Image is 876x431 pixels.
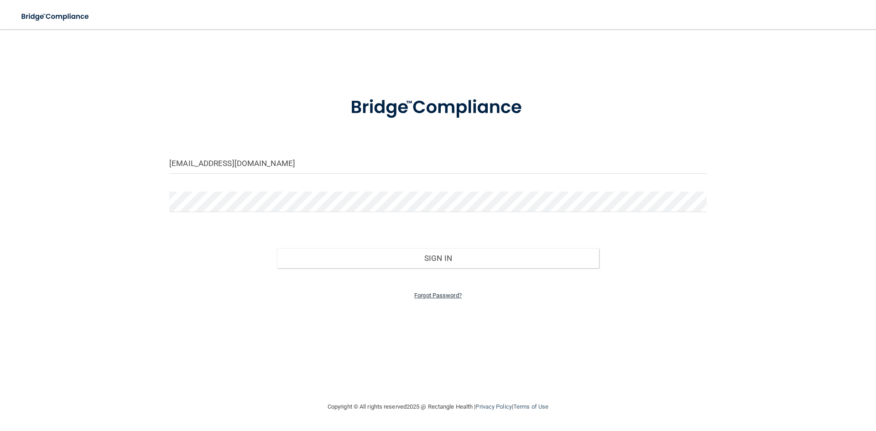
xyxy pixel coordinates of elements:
button: Sign In [277,248,600,268]
input: Email [169,153,707,174]
a: Privacy Policy [475,403,511,410]
img: bridge_compliance_login_screen.278c3ca4.svg [332,84,544,131]
div: Copyright © All rights reserved 2025 @ Rectangle Health | | [271,392,605,421]
iframe: Drift Widget Chat Controller [718,366,865,403]
a: Forgot Password? [414,292,462,299]
a: Terms of Use [513,403,548,410]
img: bridge_compliance_login_screen.278c3ca4.svg [14,7,98,26]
